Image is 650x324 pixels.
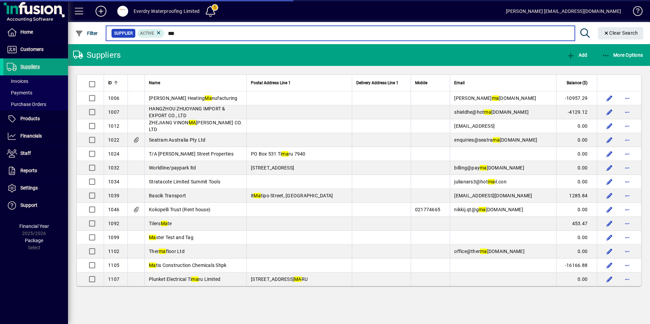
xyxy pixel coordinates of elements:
[108,109,119,115] span: 1007
[20,29,33,35] span: Home
[159,249,166,254] em: ma
[622,274,633,285] button: More options
[556,217,597,231] td: 453.47
[622,148,633,159] button: More options
[454,137,537,143] span: enquiries@seatra [DOMAIN_NAME]
[108,151,119,157] span: 1024
[454,249,525,254] span: office@ther [DOMAIN_NAME]
[604,260,615,271] button: Edit
[149,106,225,118] span: HANGZHOU ZHUOYANG IMPORT & EXPORT CO., LTD
[251,151,306,157] span: PO Box 531 Ti ru 7940
[622,204,633,215] button: More options
[454,193,532,198] span: [EMAIL_ADDRESS][DOMAIN_NAME]
[20,116,40,121] span: Products
[567,79,587,87] span: Balance ($)
[565,49,589,61] button: Add
[556,91,597,105] td: -10957.29
[604,190,615,201] button: Edit
[108,137,119,143] span: 1022
[622,176,633,187] button: More options
[251,165,294,170] span: [STREET_ADDRESS]
[454,165,524,170] span: billing@pay [DOMAIN_NAME]
[598,27,644,39] button: Clear
[149,151,234,157] span: T/A [PERSON_NAME] Street Properties
[20,133,42,139] span: Financials
[3,162,68,179] a: Reports
[454,95,536,101] span: [PERSON_NAME] [DOMAIN_NAME]
[20,168,37,173] span: Reports
[108,207,119,212] span: 1046
[112,5,134,17] button: Profile
[205,95,212,101] em: Ma
[108,249,119,254] span: 1102
[149,193,186,198] span: Bascik Transport
[20,64,40,69] span: Suppliers
[604,232,615,243] button: Edit
[149,95,238,101] span: [PERSON_NAME] Heating nufacturing
[622,107,633,118] button: More options
[492,95,499,101] em: ma
[108,263,119,268] span: 1105
[108,221,119,226] span: 1092
[3,41,68,58] a: Customers
[161,221,168,226] em: Ma
[149,79,242,87] div: Name
[604,93,615,104] button: Edit
[556,272,597,286] td: 0.00
[556,258,597,272] td: -16166.88
[600,49,645,61] button: More Options
[556,147,597,161] td: 0.00
[149,120,242,132] span: ZHEJIANG VINON [PERSON_NAME] CO. LTD
[149,137,205,143] span: Seatram Australia Pty Ltd
[479,207,486,212] em: ma
[604,274,615,285] button: Edit
[604,148,615,159] button: Edit
[254,193,261,198] em: Ma
[108,235,119,240] span: 1099
[356,79,398,87] span: Delivery Address Line 1
[3,87,68,98] a: Payments
[622,246,633,257] button: More options
[556,119,597,133] td: 0.00
[622,260,633,271] button: More options
[3,98,68,110] a: Purchase Orders
[281,151,289,157] em: ma
[622,232,633,243] button: More options
[556,203,597,217] td: 0.00
[415,79,446,87] div: Mobile
[556,231,597,245] td: 0.00
[294,276,302,282] em: MA
[561,79,594,87] div: Balance ($)
[19,223,49,229] span: Financial Year
[73,27,100,39] button: Filter
[108,276,119,282] span: 1107
[556,175,597,189] td: 0.00
[149,221,172,226] span: Tilers te
[149,235,156,240] em: Ma
[628,1,642,23] a: Knowledge Base
[622,93,633,104] button: More options
[556,189,597,203] td: 1285.84
[108,79,123,87] div: ID
[480,165,487,170] em: ma
[604,162,615,173] button: Edit
[484,109,491,115] em: ma
[149,165,196,170] span: Worldline/paypark ltd
[604,134,615,145] button: Edit
[604,204,615,215] button: Edit
[493,137,500,143] em: ma
[454,207,523,212] span: nikkij.qt@g [DOMAIN_NAME]
[556,133,597,147] td: 0.00
[3,110,68,127] a: Products
[602,52,643,58] span: More Options
[3,145,68,162] a: Staff
[7,78,28,84] span: Invoices
[506,6,621,17] div: [PERSON_NAME] [EMAIL_ADDRESS][DOMAIN_NAME]
[189,120,196,125] em: MA
[149,235,193,240] span: ster Test and Tag
[556,105,597,119] td: -4129.12
[140,31,154,36] span: Active
[149,207,210,212] span: Kokopelli Trust (Rent house)
[149,276,220,282] span: Plunket Electrical Ti ru Limited
[3,180,68,197] a: Settings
